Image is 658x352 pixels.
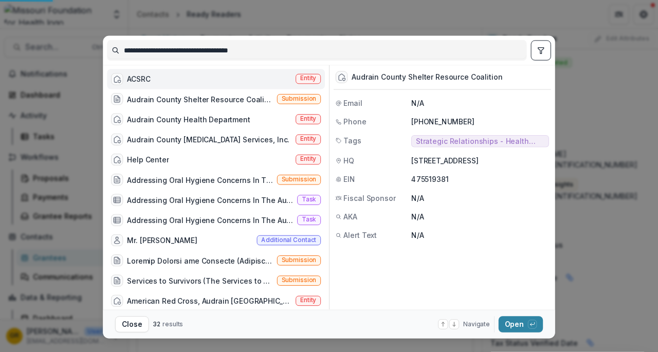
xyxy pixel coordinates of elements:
p: N/A [411,98,549,108]
span: Tags [343,135,361,146]
p: N/A [411,211,549,222]
span: Submission [282,277,317,284]
span: Submission [282,96,317,103]
p: [PHONE_NUMBER] [411,117,549,127]
div: Audrain County Shelter Resource Coalition [352,73,502,81]
div: American Red Cross, Audrain [GEOGRAPHIC_DATA] Chapter [127,296,291,307]
p: 475519381 [411,174,549,184]
span: Email [343,98,362,108]
button: toggle filters [531,40,551,60]
p: N/A [411,230,549,240]
span: Entity [300,297,316,304]
span: Fiscal Sponsor [343,193,395,203]
div: Audrain County Shelter Resource Coalition - [DATE] - [DATE] Request for Concept Papers [127,94,273,105]
span: HQ [343,155,354,166]
span: Submission [282,257,317,264]
span: Strategic Relationships - Health Equity Fund [416,137,544,145]
div: Addressing Oral Hygiene Concerns In The Audrain County [DEMOGRAPHIC_DATA] Community (To begin pro... [127,175,273,186]
div: Audrain County Health Department [127,114,250,125]
div: Addressing Oral Hygiene Concerns In The Audrain County [DEMOGRAPHIC_DATA] Community - 2266 [127,215,293,226]
div: Audrain County [MEDICAL_DATA] Services, Inc. [127,134,289,145]
span: Entity [300,75,316,82]
span: Phone [343,117,366,127]
span: Task [302,196,316,203]
div: Services to Survivors (The Services to Survivors project proposed by Audrain County [MEDICAL_DATA... [127,275,273,286]
span: Additional contact [261,236,316,244]
span: Task [302,216,316,224]
span: Entity [300,136,316,143]
span: Entity [300,156,316,163]
p: N/A [411,193,549,203]
div: ACSRC [127,74,150,85]
span: Alert Text [343,230,377,240]
span: Submission [282,176,317,183]
div: Addressing Oral Hygiene Concerns In The Audrain County [DEMOGRAPHIC_DATA] Community - 2247 [127,195,293,206]
div: Help Center [127,155,169,165]
span: 32 [153,320,161,328]
span: EIN [343,174,355,184]
p: [STREET_ADDRESS] [411,155,549,166]
span: results [162,320,183,328]
span: AKA [343,211,357,222]
button: Close [115,316,149,332]
div: Loremip Dolorsi ame Consecte (Adipisc elit sed Doeiusm Tempor Incidi Utlabo Etdo, Magnaa Enimad, ... [127,255,273,266]
div: Mr. [PERSON_NAME] [127,235,197,246]
span: Entity [300,116,316,123]
button: Open [499,316,543,332]
span: Navigate [463,320,490,329]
